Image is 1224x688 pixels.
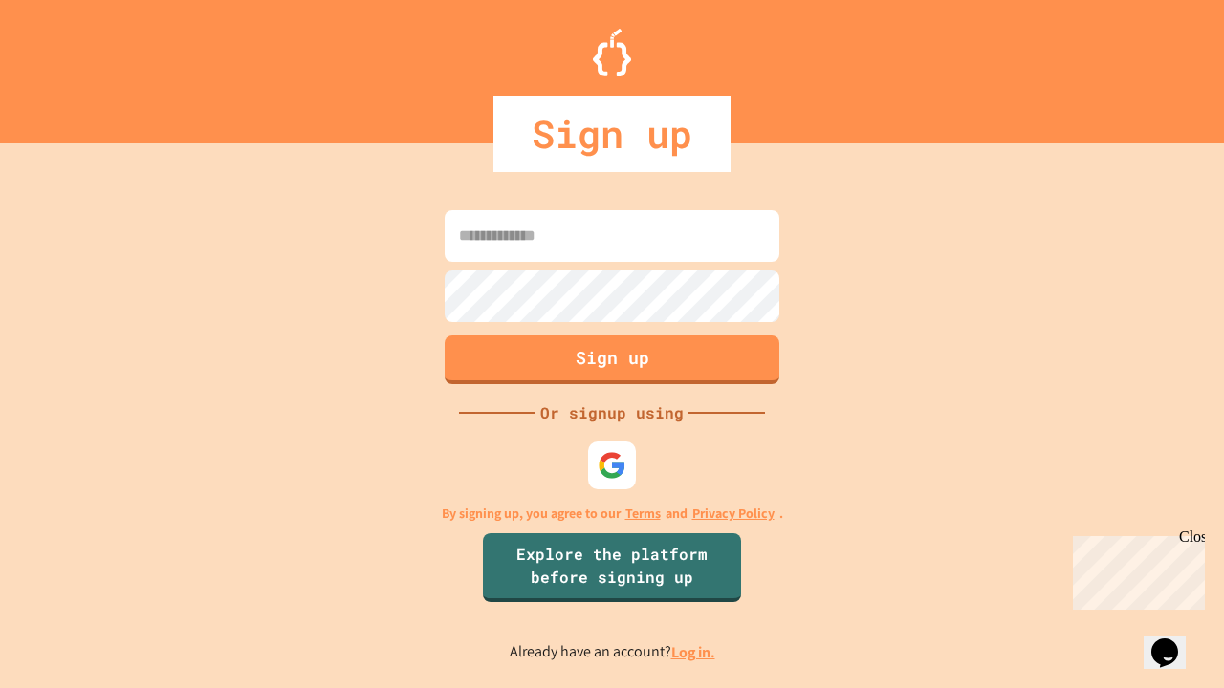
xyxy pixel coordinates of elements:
[445,335,779,384] button: Sign up
[1144,612,1205,669] iframe: chat widget
[593,29,631,76] img: Logo.svg
[625,504,661,524] a: Terms
[1065,528,1205,610] iframe: chat widget
[8,8,132,121] div: Chat with us now!Close
[510,640,715,664] p: Already have an account?
[535,401,688,424] div: Or signup using
[671,642,715,662] a: Log in.
[598,451,626,480] img: google-icon.svg
[483,533,741,602] a: Explore the platform before signing up
[442,504,783,524] p: By signing up, you agree to our and .
[493,96,731,172] div: Sign up
[692,504,775,524] a: Privacy Policy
